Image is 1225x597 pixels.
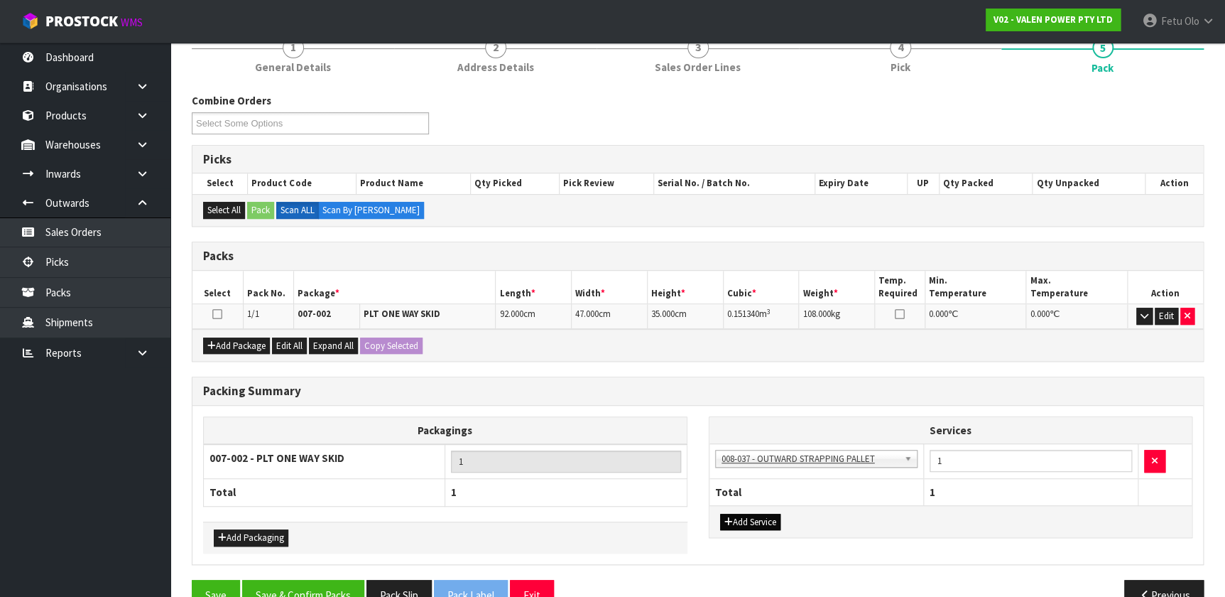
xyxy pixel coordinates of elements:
span: 47.000 [575,308,599,320]
h3: Picks [203,153,1192,166]
th: Weight [799,271,875,304]
th: Action [1127,271,1203,304]
span: 2 [485,37,506,58]
span: Address Details [457,60,534,75]
th: Qty Picked [470,173,559,193]
span: Pick [891,60,910,75]
span: Olo [1184,14,1199,28]
strong: 007-002 [298,308,331,320]
span: 1 [283,37,304,58]
th: Temp. Required [874,271,925,304]
th: Total [204,479,445,506]
button: Copy Selected [360,338,423,355]
th: Qty Unpacked [1033,173,1145,193]
th: Select [192,173,248,193]
span: ProStock [45,12,118,31]
button: Add Packaging [214,529,288,547]
span: 5 [1092,37,1114,58]
img: cube-alt.png [21,12,39,30]
span: General Details [255,60,331,75]
small: WMS [121,16,143,29]
a: V02 - VALEN POWER PTY LTD [986,9,1121,31]
th: Serial No. / Batch No. [654,173,815,193]
button: Expand All [309,338,358,355]
td: ℃ [1026,304,1127,329]
span: Expand All [313,340,354,352]
span: 1 [451,485,457,499]
td: m [723,304,799,329]
th: Length [496,271,572,304]
th: Action [1145,173,1203,193]
label: Combine Orders [192,93,271,108]
button: Pack [247,202,274,219]
h3: Packs [203,249,1192,263]
td: cm [572,304,648,329]
th: Total [709,478,924,505]
th: Width [572,271,648,304]
th: Pack No. [243,271,293,304]
sup: 3 [767,307,771,316]
h3: Packing Summary [203,384,1192,398]
span: 008-037 - OUTWARD STRAPPING PALLET [722,451,899,468]
td: cm [496,304,572,329]
td: kg [799,304,875,329]
span: Sales Order Lines [655,60,741,75]
th: Packagings [204,416,687,444]
span: 4 [890,37,911,58]
th: UP [907,173,939,193]
span: 0.000 [929,308,948,320]
button: Edit All [272,338,307,355]
span: Fetu [1160,14,1182,28]
span: Pack [1091,60,1114,75]
span: 35.000 [651,308,675,320]
strong: PLT ONE WAY SKID [364,308,440,320]
button: Add Service [720,514,780,531]
span: 0.151340 [727,308,759,320]
strong: V02 - VALEN POWER PTY LTD [993,14,1113,26]
label: Scan ALL [276,202,319,219]
span: 92.000 [499,308,523,320]
button: Edit [1155,308,1178,325]
span: 0.000 [1030,308,1049,320]
th: Cubic [723,271,799,304]
span: 1/1 [247,308,259,320]
th: Expiry Date [815,173,907,193]
label: Scan By [PERSON_NAME] [318,202,424,219]
span: 1 [930,485,935,499]
th: Height [647,271,723,304]
th: Qty Packed [939,173,1033,193]
span: 108.000 [802,308,830,320]
th: Product Code [248,173,356,193]
th: Services [709,417,1192,444]
th: Max. Temperature [1026,271,1127,304]
th: Min. Temperature [925,271,1026,304]
td: cm [647,304,723,329]
th: Product Name [356,173,470,193]
span: 3 [687,37,709,58]
button: Select All [203,202,245,219]
th: Select [192,271,243,304]
td: ℃ [925,304,1026,329]
th: Pick Review [559,173,653,193]
strong: 007-002 - PLT ONE WAY SKID [209,451,344,465]
th: Package [293,271,496,304]
button: Add Package [203,338,270,355]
